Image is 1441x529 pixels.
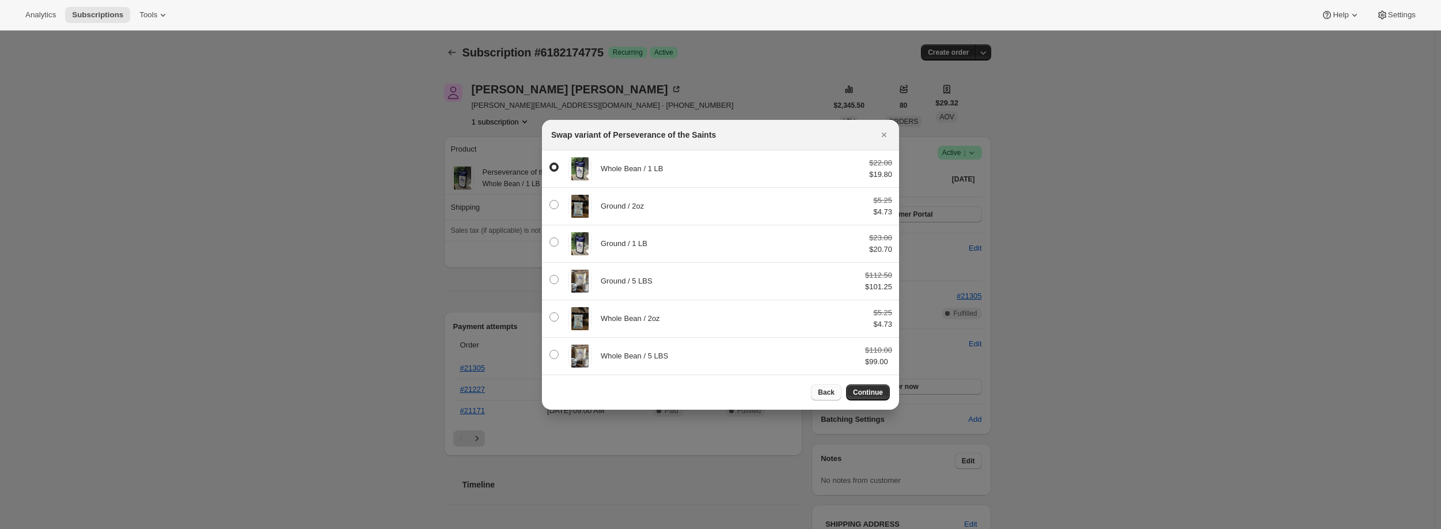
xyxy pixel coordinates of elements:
[1370,7,1423,23] button: Settings
[601,239,647,248] span: Ground / 1 LB
[65,7,130,23] button: Subscriptions
[853,388,883,397] span: Continue
[846,384,890,400] button: Continue
[873,307,892,319] div: $5.25
[25,10,56,20] span: Analytics
[1333,10,1348,20] span: Help
[551,129,716,141] h2: Swap variant of Perseverance of the Saints
[865,270,892,281] div: $112.50
[601,277,653,285] span: Ground / 5 LBS
[876,127,892,143] button: Close
[601,164,663,173] span: Whole Bean / 1 LB
[869,157,892,169] div: $22.00
[811,384,841,400] button: Back
[865,357,888,366] span: $99.00
[873,207,892,216] span: $4.73
[1314,7,1367,23] button: Help
[865,282,892,291] span: $101.25
[869,170,892,179] span: $19.80
[72,10,123,20] span: Subscriptions
[18,7,63,23] button: Analytics
[132,7,176,23] button: Tools
[873,320,892,328] span: $4.73
[1388,10,1416,20] span: Settings
[601,202,644,210] span: Ground / 2oz
[865,345,892,356] div: $110.00
[818,388,835,397] span: Back
[139,10,157,20] span: Tools
[601,314,660,323] span: Whole Bean / 2oz
[873,195,892,206] div: $5.25
[601,352,668,360] span: Whole Bean / 5 LBS
[869,232,892,244] div: $23.00
[869,245,892,254] span: $20.70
